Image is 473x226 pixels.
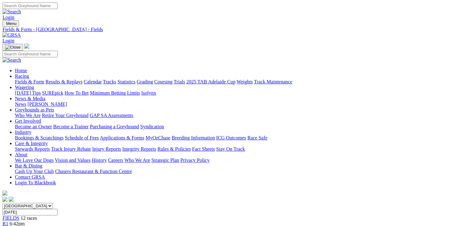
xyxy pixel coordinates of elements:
[2,32,21,38] img: GRSA
[2,209,58,215] input: Select date
[2,20,19,27] button: Toggle navigation
[137,79,153,84] a: Grading
[84,79,102,84] a: Calendar
[65,90,89,96] a: How To Bet
[15,135,63,140] a: Bookings & Scratchings
[2,44,23,51] button: Toggle navigation
[65,135,99,140] a: Schedule of Fees
[15,113,41,118] a: Who We Are
[45,79,82,84] a: Results & Replays
[103,79,116,84] a: Tracks
[157,146,191,152] a: Rules & Policies
[2,2,58,9] input: Search
[124,158,150,163] a: Who We Are
[216,135,246,140] a: ICG Outcomes
[15,169,54,174] a: Cash Up Your Club
[15,124,52,129] a: Become an Owner
[15,158,53,163] a: We Love Our Dogs
[15,146,50,152] a: Stewards Reports
[15,169,471,174] div: Bar & Dining
[53,124,89,129] a: Become a Trainer
[15,85,34,90] a: Wagering
[5,45,21,50] img: Close
[15,118,41,124] a: Get Involved
[15,129,31,135] a: Industry
[42,113,89,118] a: Retire Your Greyhound
[122,146,156,152] a: Integrity Reports
[2,38,14,43] a: Login
[2,197,7,202] img: facebook.svg
[2,9,21,15] img: Search
[15,180,56,185] a: Login To Blackbook
[186,79,235,84] a: 2025 TAB Adelaide Cup
[6,21,16,26] span: Menu
[15,96,45,101] a: News & Media
[15,152,27,157] a: About
[2,27,471,32] a: Fields & Form - [GEOGRAPHIC_DATA] - Fields
[2,57,21,63] img: Search
[192,146,215,152] a: Fact Sheets
[15,90,471,96] div: Wagering
[9,197,14,202] img: twitter.svg
[2,215,19,221] a: FIELDS
[90,113,133,118] a: GAP SA Assessments
[247,135,267,140] a: Race Safe
[27,101,67,107] a: [PERSON_NAME]
[2,51,58,57] input: Search
[55,158,90,163] a: Vision and Values
[15,68,27,73] a: Home
[92,146,121,152] a: Injury Reports
[15,146,471,152] div: Care & Integrity
[172,135,215,140] a: Breeding Information
[15,101,471,107] div: News & Media
[154,79,173,84] a: Coursing
[51,146,91,152] a: Track Injury Rebate
[15,174,45,180] a: Contact GRSA
[146,135,170,140] a: MyOzChase
[2,15,14,20] a: Login
[90,90,140,96] a: Minimum Betting Limits
[15,90,41,96] a: [DATE] Tips
[42,90,63,96] a: SUREpick
[15,107,54,112] a: Greyhounds as Pets
[92,158,107,163] a: History
[2,191,7,195] img: logo-grsa-white.png
[15,124,471,129] div: Get Involved
[24,44,29,49] img: logo-grsa-white.png
[15,101,26,107] a: News
[15,113,471,118] div: Greyhounds as Pets
[174,79,185,84] a: Trials
[140,124,164,129] a: Syndication
[118,79,136,84] a: Statistics
[15,79,471,85] div: Racing
[21,215,37,221] span: 12 races
[141,90,156,96] a: Isolynx
[108,158,123,163] a: Careers
[90,124,139,129] a: Purchasing a Greyhound
[237,79,253,84] a: Weights
[55,169,132,174] a: Chasers Restaurant & Function Centre
[180,158,210,163] a: Privacy Policy
[216,146,245,152] a: Stay On Track
[254,79,292,84] a: Track Maintenance
[15,141,48,146] a: Care & Integrity
[15,135,471,141] div: Industry
[15,73,29,79] a: Racing
[15,158,471,163] div: About
[15,79,44,84] a: Fields & Form
[100,135,144,140] a: Applications & Forms
[151,158,179,163] a: Strategic Plan
[15,163,42,168] a: Bar & Dining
